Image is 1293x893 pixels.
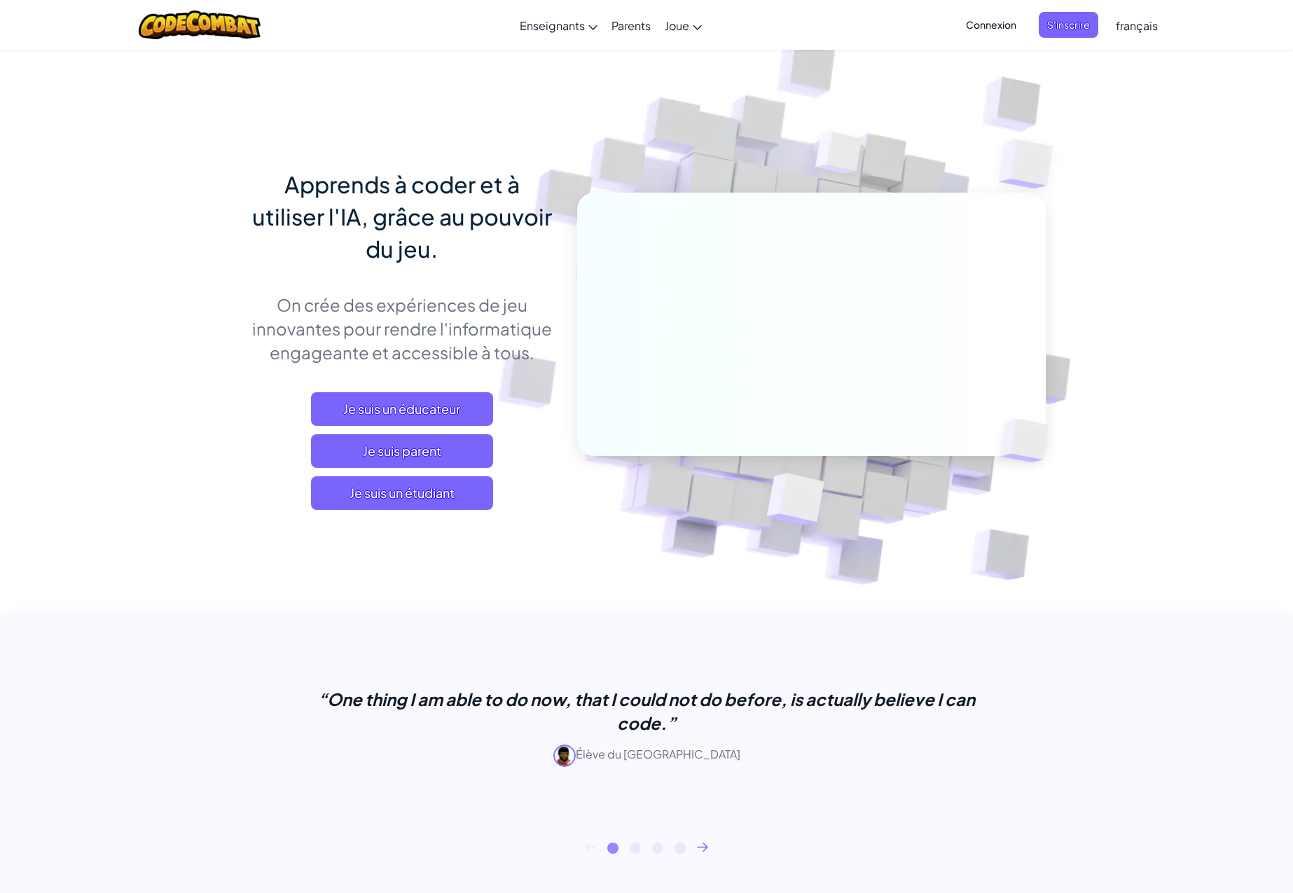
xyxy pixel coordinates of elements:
[1109,6,1165,44] a: français
[604,6,658,44] a: Parents
[665,18,689,33] span: Joue
[1116,18,1158,33] span: français
[630,843,641,854] button: 2
[607,843,618,854] button: 1
[971,105,1092,223] img: Overlap cubes
[675,843,686,854] button: 4
[296,745,997,767] p: Élève du [GEOGRAPHIC_DATA]
[311,392,493,426] a: Je suis un éducateur
[139,11,261,39] img: CodeCombat logo
[789,104,890,209] img: Overlap cubes
[520,18,585,33] span: Enseignants
[247,293,556,364] p: On crée des expériences de jeu innovantes pour rendre l'informatique engageante et accessible à t...
[977,389,1082,492] img: Overlap cubes
[553,745,576,767] img: avatar
[252,170,552,263] span: Apprends à coder et à utiliser l'IA, grâce au pouvoir du jeu.
[311,434,493,468] a: Je suis parent
[957,12,1025,38] button: Connexion
[652,843,663,854] button: 3
[733,443,858,560] img: Overlap cubes
[311,476,493,510] button: Je suis un étudiant
[658,6,709,44] a: Joue
[513,6,604,44] a: Enseignants
[296,687,997,735] p: “One thing I am able to do now, that I could not do before, is actually believe I can code.”
[1039,12,1098,38] button: S'inscrire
